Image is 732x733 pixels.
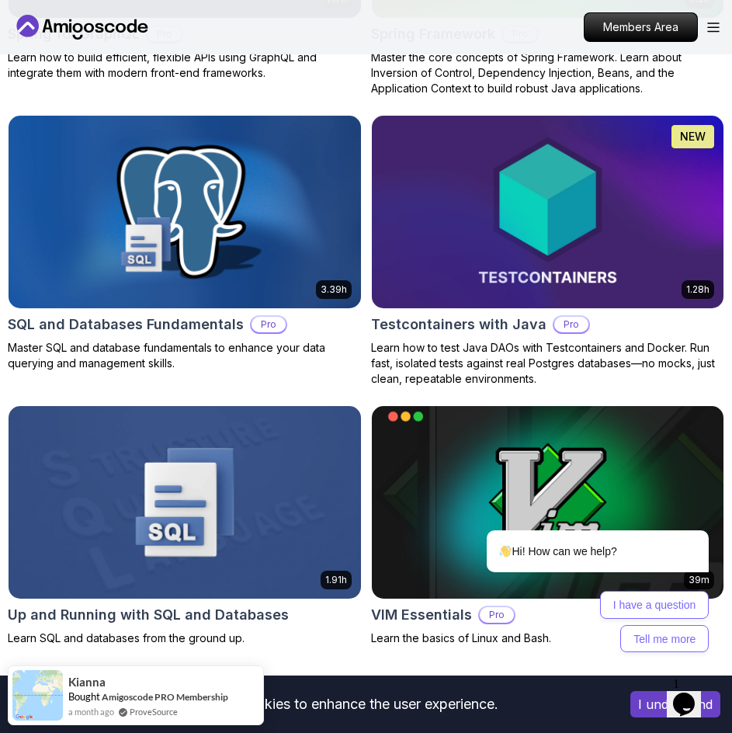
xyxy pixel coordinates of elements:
[68,676,106,689] span: Kianna
[372,116,724,308] img: Testcontainers with Java card
[584,12,698,42] a: Members Area
[252,317,286,332] p: Pro
[686,283,709,296] p: 1.28h
[12,687,607,721] div: This website uses cookies to enhance the user experience.
[371,340,725,387] p: Learn how to test Java DAOs with Testcontainers and Docker. Run fast, isolated tests against real...
[8,405,362,646] a: Up and Running with SQL and Databases card1.91hUp and Running with SQL and DatabasesLearn SQL and...
[12,670,63,721] img: provesource social proof notification image
[325,574,347,586] p: 1.91h
[8,340,362,371] p: Master SQL and database fundamentals to enhance your data querying and management skills.
[371,115,725,387] a: Testcontainers with Java card1.28hNEWTestcontainers with JavaProLearn how to test Java DAOs with ...
[667,671,716,717] iframe: chat widget
[371,604,472,626] h2: VIM Essentials
[68,690,100,703] span: Bought
[630,691,720,717] button: Accept cookies
[554,317,588,332] p: Pro
[9,406,361,599] img: Up and Running with SQL and Databases card
[8,314,244,335] h2: SQL and Databases Fundamentals
[130,705,178,718] a: ProveSource
[371,631,725,646] p: Learn the basics of Linux and Bash.
[371,314,546,335] h2: Testcontainers with Java
[8,115,362,371] a: SQL and Databases Fundamentals card3.39hSQL and Databases FundamentalsProMaster SQL and database ...
[321,283,347,296] p: 3.39h
[372,406,724,599] img: VIM Essentials card
[585,13,697,41] p: Members Area
[8,50,362,81] p: Learn how to build efficient, flexible APIs using GraphQL and integrate them with modern front-en...
[371,50,725,96] p: Master the core concepts of Spring Framework. Learn about Inversion of Control, Dependency Inject...
[102,691,228,703] a: Amigoscode PRO Membership
[437,390,716,663] iframe: chat widget
[8,631,362,646] p: Learn SQL and databases from the ground up.
[371,405,725,646] a: VIM Essentials card39mVIM EssentialsProLearn the basics of Linux and Bash.
[707,23,720,33] button: Open Menu
[8,604,289,626] h2: Up and Running with SQL and Databases
[68,705,114,718] span: a month ago
[680,129,706,144] p: NEW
